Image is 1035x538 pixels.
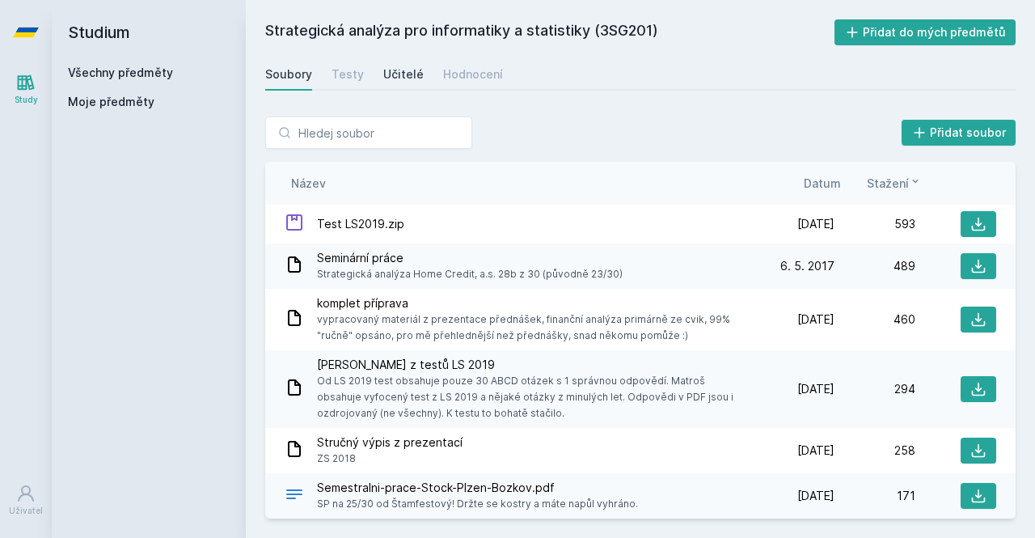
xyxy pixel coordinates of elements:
span: komplet příprava [317,295,747,311]
div: Učitelé [383,66,424,83]
a: Uživatel [3,476,49,525]
button: Název [291,175,326,192]
span: [DATE] [797,443,834,459]
div: ZIP [285,213,304,236]
div: PDF [285,485,304,508]
span: Stručný výpis z prezentací [317,434,463,451]
span: [DATE] [797,311,834,328]
button: Přidat soubor [902,120,1016,146]
div: Soubory [265,66,312,83]
a: Všechny předměty [68,66,173,79]
div: Study [15,94,38,106]
div: 294 [834,381,915,397]
input: Hledej soubor [265,116,472,149]
button: Přidat do mých předmětů [834,19,1016,45]
div: Uživatel [9,505,43,517]
span: Test LS2019.zip [317,216,404,232]
span: 6. 5. 2017 [780,258,834,274]
a: Study [3,65,49,114]
button: Datum [804,175,841,192]
div: Testy [332,66,364,83]
span: [DATE] [797,216,834,232]
div: Hodnocení [443,66,503,83]
a: Testy [332,58,364,91]
span: [DATE] [797,381,834,397]
a: Soubory [265,58,312,91]
button: Stažení [867,175,922,192]
span: Stažení [867,175,909,192]
div: 171 [834,488,915,504]
a: Hodnocení [443,58,503,91]
div: 460 [834,311,915,328]
span: Seminární práce [317,250,623,266]
a: Učitelé [383,58,424,91]
div: 258 [834,443,915,459]
h2: Strategická analýza pro informatiky a statistiky (3SG201) [265,19,834,45]
span: SP na 25/30 od Štamfestový! Držte se kostry a máte napůl vyhráno. [317,496,638,512]
span: [PERSON_NAME] z testů LS 2019 [317,357,747,373]
span: vypracovaný materiál z prezentace přednášek, finanční analýza primárně ze cvik, 99% "ručně" opsán... [317,311,747,344]
span: ZS 2018 [317,451,463,467]
div: 489 [834,258,915,274]
span: Strategická analýza Home Credit, a.s. 28b z 30 (původně 23/30) [317,266,623,282]
span: Od LS 2019 test obsahuje pouze 30 ABCD otázek s 1 správnou odpovědí. Matroš obsahuje vyfocený tes... [317,373,747,422]
span: Moje předměty [68,94,154,110]
span: [DATE] [797,488,834,504]
div: 593 [834,216,915,232]
span: Semestralni-prace-Stock-Plzen-Bozkov.pdf [317,480,638,496]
